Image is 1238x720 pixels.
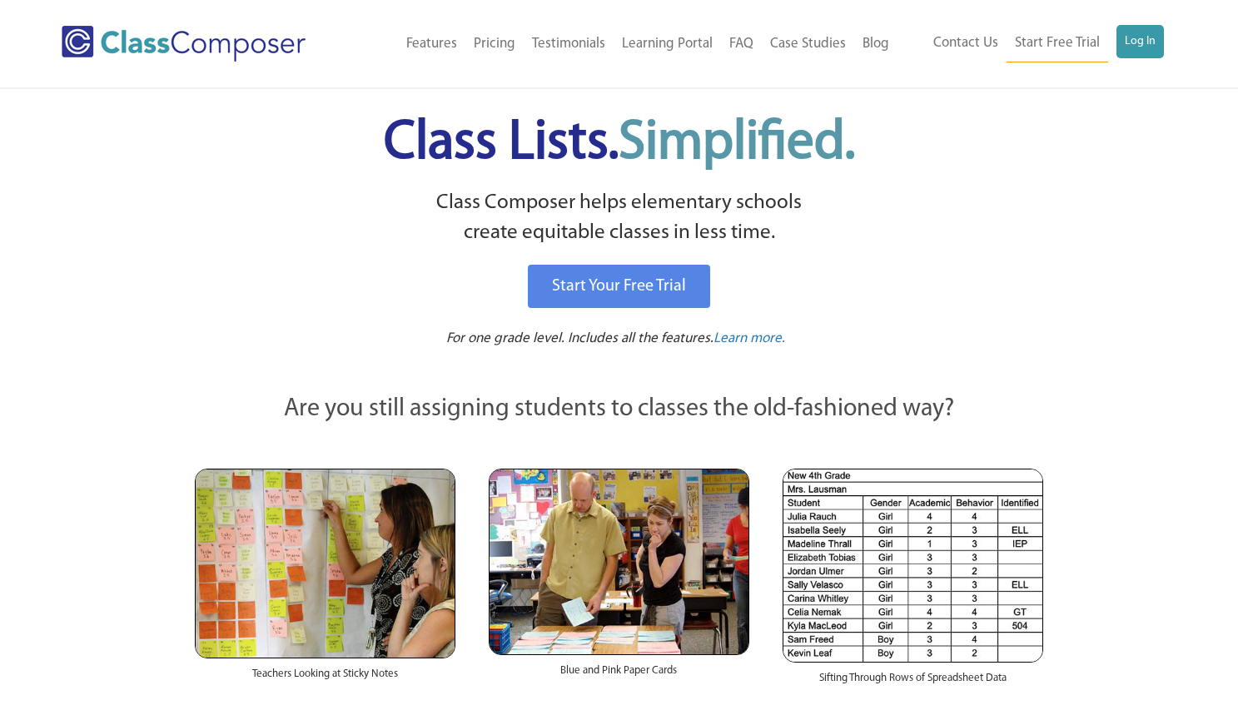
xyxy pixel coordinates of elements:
[552,278,686,295] span: Start Your Free Trial
[62,26,306,62] img: Class Composer
[1007,25,1108,62] a: Start Free Trial
[195,658,455,698] div: Teachers Looking at Sticky Notes
[1116,25,1164,58] a: Log In
[384,117,855,171] span: Class Lists.
[854,26,897,62] a: Blog
[489,655,749,695] div: Blue and Pink Paper Cards
[713,329,785,350] a: Learn more.
[528,265,710,308] a: Start Your Free Trial
[446,331,713,345] span: For one grade level. Includes all the features.
[489,469,749,654] img: Blue and Pink Paper Cards
[398,26,465,62] a: Features
[925,25,1007,62] a: Contact Us
[192,188,1047,249] p: Class Composer helps elementary schools create equitable classes in less time.
[897,25,1164,62] nav: Header Menu
[353,26,897,62] nav: Header Menu
[614,26,721,62] a: Learning Portal
[783,469,1043,663] img: Spreadsheets
[783,663,1043,703] div: Sifting Through Rows of Spreadsheet Data
[713,331,785,345] span: Learn more.
[195,469,455,658] img: Teachers Looking at Sticky Notes
[619,117,855,171] span: Simplified.
[721,26,762,62] a: FAQ
[762,26,854,62] a: Case Studies
[524,26,614,62] a: Testimonials
[465,26,524,62] a: Pricing
[195,391,1044,428] p: Are you still assigning students to classes the old-fashioned way?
